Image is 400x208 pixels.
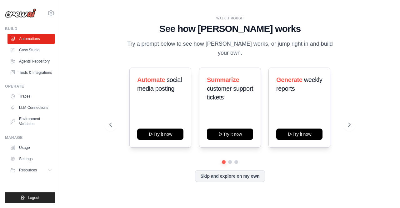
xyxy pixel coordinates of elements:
[207,76,239,83] span: Summarize
[7,34,55,44] a: Automations
[5,8,36,18] img: Logo
[5,192,55,203] button: Logout
[5,135,55,140] div: Manage
[276,129,322,140] button: Try it now
[7,45,55,55] a: Crew Studio
[276,76,302,83] span: Generate
[28,195,39,200] span: Logout
[5,84,55,89] div: Operate
[109,16,350,21] div: WALKTHROUGH
[7,91,55,101] a: Traces
[7,114,55,129] a: Environment Variables
[195,170,265,182] button: Skip and explore on my own
[125,39,335,58] p: Try a prompt below to see how [PERSON_NAME] works, or jump right in and build your own.
[137,76,165,83] span: Automate
[7,68,55,78] a: Tools & Integrations
[7,154,55,164] a: Settings
[19,168,37,173] span: Resources
[137,129,183,140] button: Try it now
[207,129,253,140] button: Try it now
[7,103,55,113] a: LLM Connections
[7,165,55,175] button: Resources
[109,23,350,34] h1: See how [PERSON_NAME] works
[7,56,55,66] a: Agents Repository
[5,26,55,31] div: Build
[207,85,253,101] span: customer support tickets
[7,143,55,153] a: Usage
